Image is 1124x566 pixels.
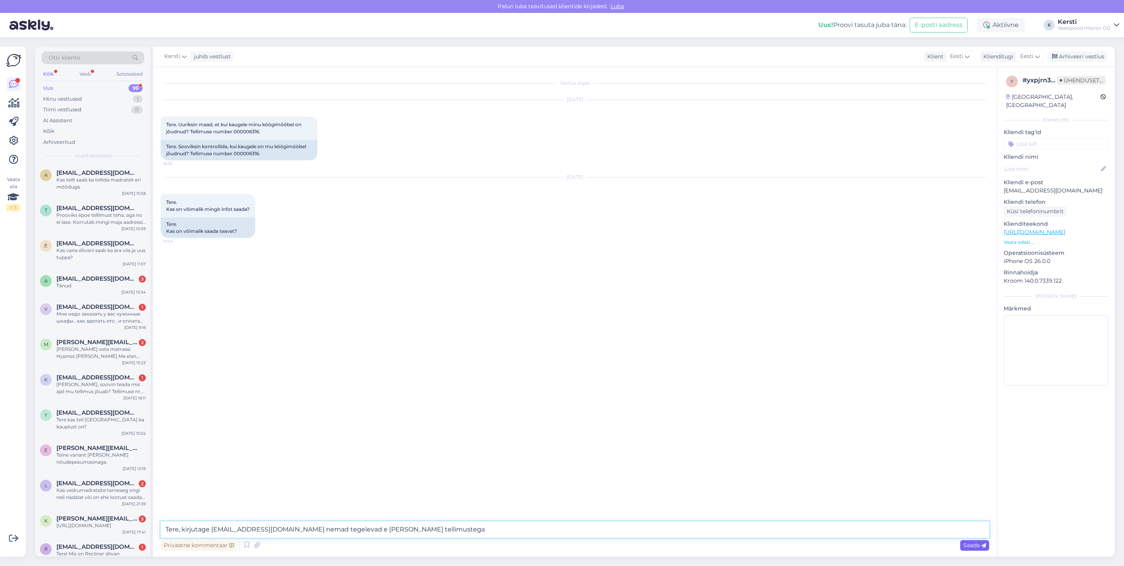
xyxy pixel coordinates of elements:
span: thorgrupp@gmail.com [56,205,138,212]
span: r [44,546,48,552]
span: Tere. Kas on võimalik mingit infot saada? [166,199,250,212]
div: Tere kas teil [GEOGRAPHIC_DATA] ka kauplust on? [56,416,146,430]
div: Kas vedrumadratsite tarneaeg ongi neli nädalat või on ehk lootust saada madrats kätte ühe nädalaga? [56,487,146,501]
div: Kas vana diivani saab ka ära viia ja uus tuppa? [56,247,146,261]
div: [DATE] 15:02 [121,430,146,436]
span: aikiraag@mail.ee [56,169,138,176]
span: v [44,306,47,312]
font: Palun luba teavitused klientide kirjadest. [498,3,608,10]
textarea: Tere, kirjutage [EMAIL_ADDRESS][DOMAIN_NAME] nemad tegelevad e [PERSON_NAME] tellimustega [161,521,989,538]
div: [DATE] 12:16 [123,466,146,472]
font: Saada [963,542,980,549]
div: [DATE] 15:23 [122,360,146,366]
span: Eesti [1020,52,1033,61]
span: Luba [608,3,626,10]
p: Kliendi tag'id [1004,128,1108,136]
div: K [1044,20,1055,31]
div: Tänud [56,282,146,289]
span: Otsi kliente [49,54,80,62]
div: Kliendi info [1004,116,1108,123]
p: Kliendi telefon [1004,198,1108,206]
div: 1 [133,95,143,103]
p: Märkmed [1004,305,1108,313]
div: [DATE] 16:11 [123,395,146,401]
div: Kõik [43,127,54,135]
p: Kliendi e-post [1004,178,1108,187]
span: e [44,243,47,249]
p: Kliendi nimi [1004,153,1108,161]
font: Arhiveeri vestlus [1059,53,1104,60]
p: Kroom 140.0.7339.122 [1004,277,1108,285]
span: y [44,412,47,418]
span: a [44,172,48,178]
span: a [44,278,48,284]
input: Lisa nimi [1004,165,1099,173]
span: keerig@gmail.com [56,374,138,381]
div: Kõik [42,69,56,79]
span: Tere. Uuriksin maad, et kui kaugele minu köögimõõbel on jõudnud? Tellimuse number 000006316. [166,122,303,134]
div: Prooviks epoe tellimust teha, aga no ei lase. Korrutab mingi maja aadressi teemat, kuigi kõik and... [56,212,146,226]
div: [DATE] 15:58 [122,190,146,196]
div: [DATE] 17:41 [122,529,146,535]
div: Klient [924,53,943,61]
span: m [44,341,48,347]
p: Operatsioonisüsteem [1004,249,1108,257]
div: Kas teilt saab ka tellida madratsit eri mõõduga. [56,176,146,190]
div: Veeb [78,69,92,79]
span: Eesti [950,52,963,61]
a: KerstiVeebipood Interior OÜ [1058,19,1119,31]
span: 16:35 [163,161,192,167]
div: [DATE] 10:59 [121,226,146,232]
span: lilja18@hotmail.com [56,480,138,487]
span: raudseppkerli@gmail.com [56,543,138,550]
font: Vaata siia [6,176,20,190]
span: y [1010,78,1013,84]
font: Privaatne kommentaar [164,542,228,549]
span: almann.kaili@gmail.com [56,275,138,282]
div: [DATE] 9:16 [124,325,146,330]
div: 1 [139,374,146,381]
img: Askly Logo [6,53,21,68]
div: 96 [129,84,143,92]
span: Uued vestlused [75,152,111,159]
p: Klienditeekond [1004,220,1108,228]
span: erik.raagmets@gmail.com [56,444,138,452]
span: edapihlak15@gmail.com [56,240,138,247]
span: Ühenduseta [1057,76,1106,85]
div: AI Assistent [43,117,72,125]
p: Vaata edasi ... [1004,239,1108,246]
div: juhib vestlust [191,53,231,61]
font: [GEOGRAPHIC_DATA], [GEOGRAPHIC_DATA] [1006,93,1073,109]
span: michal.karasiewicz@gmail.com [56,339,138,346]
div: Tere. Kas on võimalik saada teavet? [161,218,255,238]
div: [DATE] 15:34 [121,289,146,295]
div: Vestlus algas [161,80,989,87]
div: [DATE] [161,174,989,181]
div: [DATE] 11:57 [123,261,146,267]
div: 3 [139,276,146,283]
div: 2 [139,339,146,346]
input: Lisa silt [1004,138,1108,150]
a: [URL][DOMAIN_NAME] [1004,229,1065,236]
div: Tere! Mis on Recliner diivan [PERSON_NAME] 3-kohalise ja 2-kohalise laius? Mis materjalist on [PE... [56,550,146,564]
div: Tiimi vestlused [43,106,82,114]
div: 0 [131,106,143,114]
div: [URL][DOMAIN_NAME] [56,522,146,529]
div: Мне надо заказать у вас кухонные шкафы , как зделать ето , и оплата при получения или как? [56,310,146,325]
button: E-posti aadress [910,18,968,33]
div: Minu vestlused [43,95,82,103]
span: l [45,483,47,488]
div: [DATE] 21:39 [122,501,146,507]
span: kristi.jeeger@gmail.com [56,515,138,522]
div: Tere. Sooviksin kontrollida, kui kaugele on mu köögimööbel jõudnud? Tellimuse number 000006316. [161,140,317,160]
div: [PERSON_NAME], soovin teada mis ajal mu tellimus jõuab? Tellimuse nr 000006319 [56,381,146,395]
font: yxpjrn3w [1027,76,1057,84]
div: 1 / 3 [6,204,20,211]
div: 1 [139,304,146,311]
span: Kersti [164,52,180,61]
div: Küsi telefoninumbrit [1004,206,1067,217]
div: 1 [139,544,146,551]
div: Klienditugi [980,53,1013,61]
div: Veebipood Interior OÜ [1058,25,1111,31]
span: k [44,377,48,383]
